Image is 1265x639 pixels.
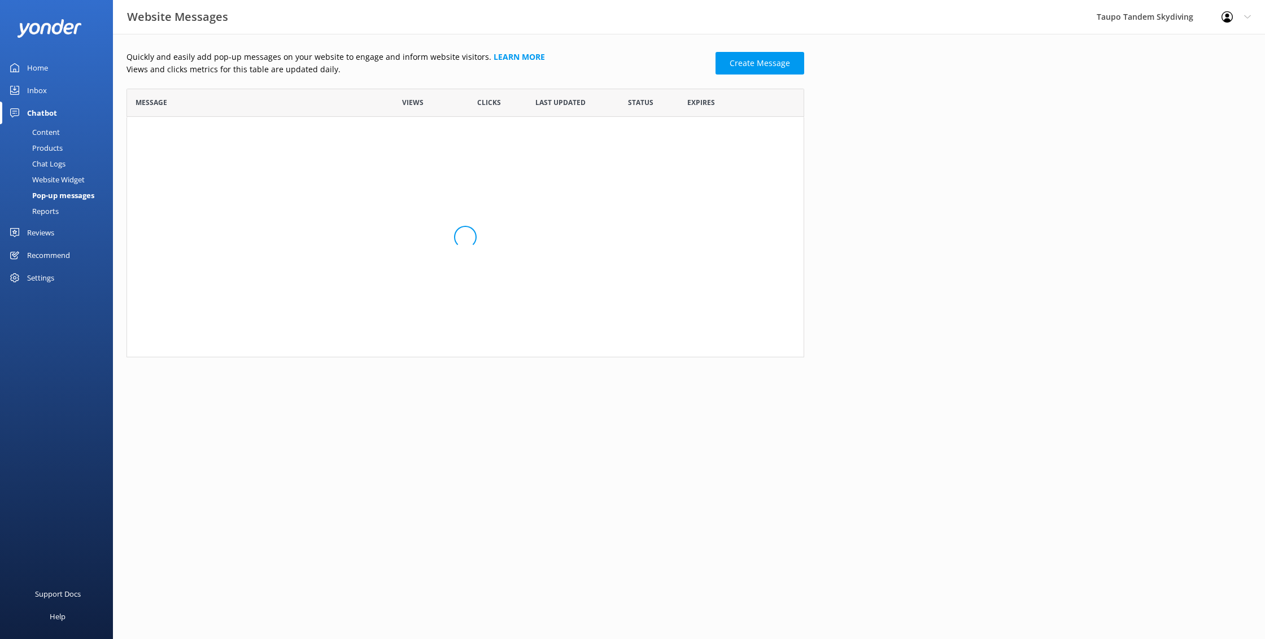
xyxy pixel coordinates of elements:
[7,172,113,187] a: Website Widget
[35,583,81,605] div: Support Docs
[27,266,54,289] div: Settings
[7,156,113,172] a: Chat Logs
[127,51,709,63] p: Quickly and easily add pop-up messages on your website to engage and inform website visitors.
[687,97,715,108] span: Expires
[477,97,501,108] span: Clicks
[535,97,586,108] span: Last updated
[7,172,85,187] div: Website Widget
[27,244,70,266] div: Recommend
[716,52,804,75] a: Create Message
[7,187,94,203] div: Pop-up messages
[7,156,66,172] div: Chat Logs
[17,19,82,38] img: yonder-white-logo.png
[7,124,60,140] div: Content
[127,117,804,357] div: grid
[628,97,653,108] span: Status
[50,605,66,628] div: Help
[7,203,59,219] div: Reports
[402,97,424,108] span: Views
[27,102,57,124] div: Chatbot
[27,221,54,244] div: Reviews
[127,8,228,26] h3: Website Messages
[7,124,113,140] a: Content
[27,79,47,102] div: Inbox
[127,63,709,76] p: Views and clicks metrics for this table are updated daily.
[7,187,113,203] a: Pop-up messages
[7,140,63,156] div: Products
[7,140,113,156] a: Products
[136,97,167,108] span: Message
[27,56,48,79] div: Home
[7,203,113,219] a: Reports
[494,51,545,62] a: Learn more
